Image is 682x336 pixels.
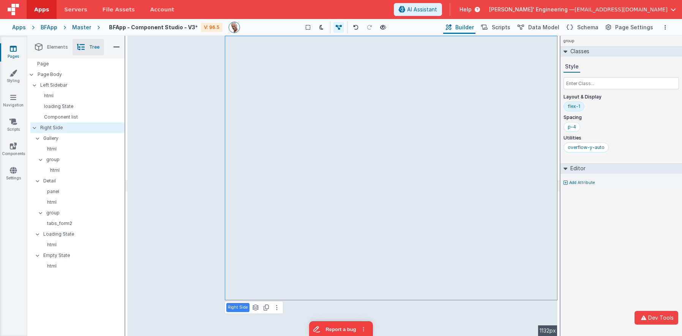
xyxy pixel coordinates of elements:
p: tabs_form2 [39,220,125,227]
p: Page Body [38,71,125,78]
button: Scripts [478,21,512,34]
div: Page [27,59,125,69]
p: Left Sidebar [40,81,125,89]
p: Component list [36,114,125,120]
span: Page Settings [615,24,653,31]
span: Elements [47,44,68,50]
p: html [39,242,125,248]
div: Apps [12,24,26,31]
div: Master [72,24,91,31]
div: V: 96.5 [201,23,223,32]
span: Data Model [528,24,559,31]
div: overflow-y-auto [568,144,605,151]
p: html [39,146,125,152]
button: Options [661,23,670,32]
button: Style [564,61,580,73]
button: [PERSON_NAME]' Engineering — [EMAIL_ADDRESS][DOMAIN_NAME] [489,6,676,13]
div: p-4 [568,124,576,130]
p: html [43,167,125,173]
p: Spacing [564,114,679,120]
p: Right Side [228,304,248,311]
p: group [46,209,125,217]
p: group [46,155,125,164]
span: [EMAIL_ADDRESS][DOMAIN_NAME] [575,6,668,13]
span: Servers [64,6,87,13]
div: BFApp [41,24,57,31]
p: Right Side [40,124,125,132]
span: Schema [577,24,598,31]
span: File Assets [103,6,135,13]
span: Builder [455,24,474,31]
img: 11ac31fe5dc3d0eff3fbbbf7b26fa6e1 [229,22,240,33]
span: [PERSON_NAME]' Engineering — [489,6,575,13]
p: Gallery [43,134,125,143]
p: Loading State [43,230,125,238]
h2: Classes [567,46,589,57]
p: Layout & Display [564,94,679,100]
h4: BFApp - Component Studio - V3 [109,24,195,30]
input: Enter Class... [564,77,679,89]
button: Page Settings [603,21,655,34]
span: Scripts [492,24,510,31]
p: loading State [36,103,125,109]
span: Tree [89,44,99,50]
h4: group [560,36,577,46]
p: html [39,199,125,205]
button: Data Model [515,21,561,34]
button: Builder [443,21,475,34]
p: Detail [43,177,125,185]
p: html [39,263,125,269]
h2: Editor [567,163,586,174]
button: Add Attribute [564,180,679,186]
p: Utilities [564,135,679,141]
span: Apps [34,6,49,13]
p: html [36,93,125,99]
button: AI Assistant [394,3,442,16]
p: Add Attribute [569,180,595,186]
span: Help [459,6,472,13]
span: AI Assistant [407,6,437,13]
p: Empty State [43,251,125,260]
button: Dev Tools [635,311,678,325]
button: Schema [564,21,600,34]
div: --> [128,36,557,336]
div: flex-1 [568,103,580,109]
div: 1132px [538,325,557,336]
p: panel [39,189,125,195]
